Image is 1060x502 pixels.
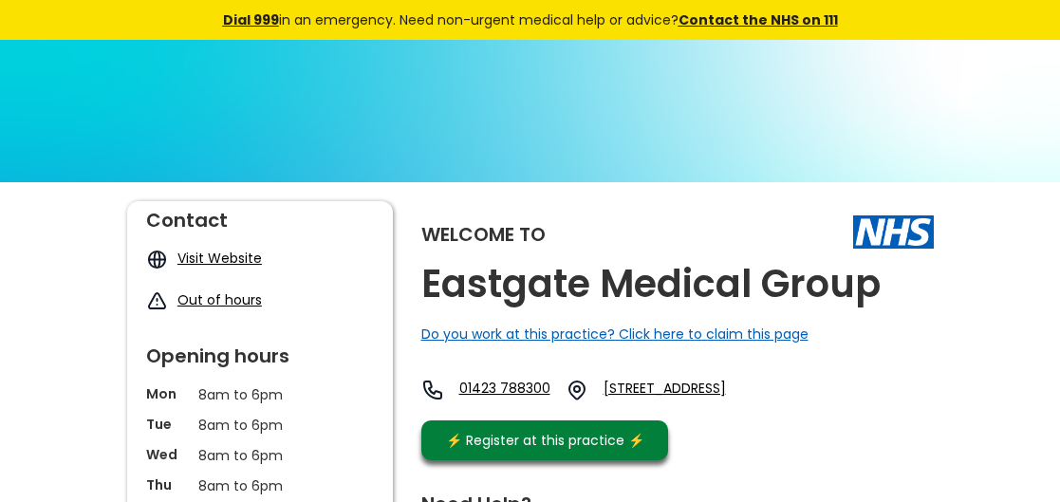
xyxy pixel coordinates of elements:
a: Do you work at this practice? Click here to claim this page [421,325,809,344]
img: globe icon [146,249,168,270]
a: Visit Website [177,249,262,268]
p: Tue [146,415,189,434]
a: Out of hours [177,290,262,309]
div: in an emergency. Need non-urgent medical help or advice? [94,9,967,30]
p: Wed [146,445,189,464]
div: ⚡️ Register at this practice ⚡️ [437,430,655,451]
a: [STREET_ADDRESS] [604,379,786,401]
h2: Eastgate Medical Group [421,263,881,306]
img: practice location icon [566,379,588,401]
a: ⚡️ Register at this practice ⚡️ [421,420,668,460]
p: 8am to 6pm [198,475,322,496]
div: Opening hours [146,337,374,365]
img: The NHS logo [853,215,934,248]
a: Contact the NHS on 111 [679,10,838,29]
div: Welcome to [421,225,546,244]
a: Dial 999 [223,10,279,29]
img: telephone icon [421,379,444,401]
p: 8am to 6pm [198,415,322,436]
div: Contact [146,201,374,230]
a: 01423 788300 [459,379,550,401]
p: 8am to 6pm [198,445,322,466]
p: Thu [146,475,189,494]
p: Mon [146,384,189,403]
img: exclamation icon [146,290,168,312]
p: 8am to 6pm [198,384,322,405]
